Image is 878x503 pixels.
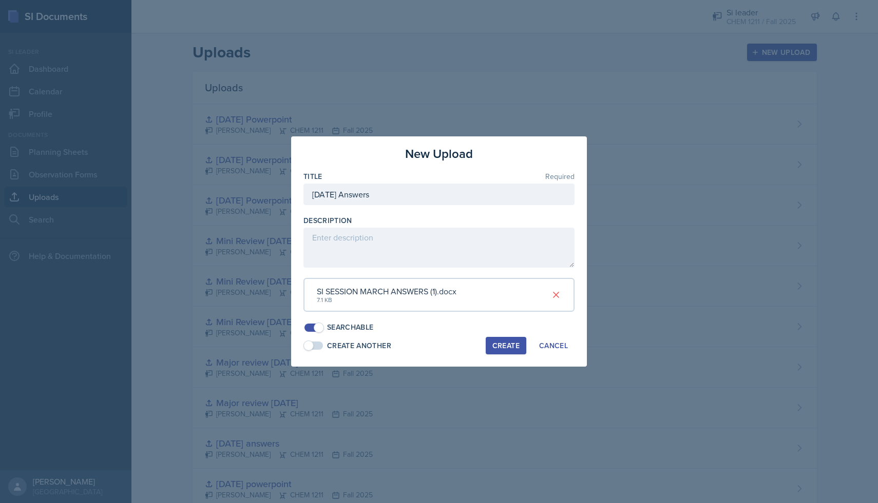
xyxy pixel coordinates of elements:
[327,322,374,333] div: Searchable
[492,341,520,350] div: Create
[303,215,352,226] label: Description
[486,337,526,354] button: Create
[545,173,575,180] span: Required
[327,340,391,351] div: Create Another
[303,184,575,205] input: Enter title
[317,295,456,305] div: 7.1 KB
[317,285,456,297] div: SI SESSION MARCH ANSWERS (1).docx
[532,337,575,354] button: Cancel
[303,171,322,182] label: Title
[539,341,568,350] div: Cancel
[405,145,473,163] h3: New Upload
